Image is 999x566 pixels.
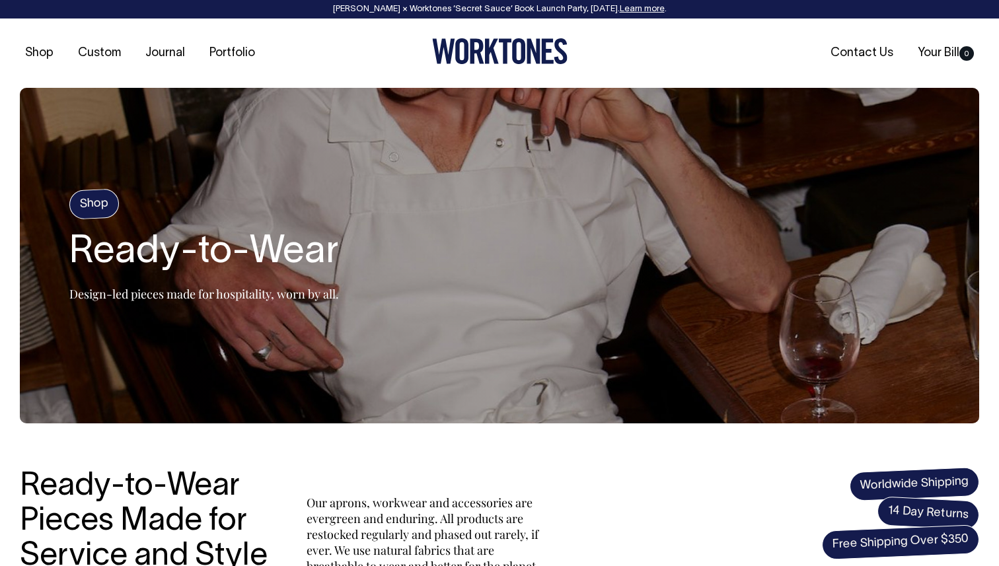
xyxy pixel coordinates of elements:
a: Custom [73,42,126,64]
span: 14 Day Returns [877,496,980,530]
a: Portfolio [204,42,260,64]
a: Journal [140,42,190,64]
p: Design-led pieces made for hospitality, worn by all. [69,286,339,302]
a: Learn more [620,5,665,13]
a: Shop [20,42,59,64]
h4: Shop [69,189,120,220]
span: 0 [959,46,974,61]
div: [PERSON_NAME] × Worktones ‘Secret Sauce’ Book Launch Party, [DATE]. . [13,5,986,14]
span: Free Shipping Over $350 [821,524,980,560]
a: Contact Us [825,42,899,64]
h1: Ready-to-Wear [69,232,339,274]
a: Your Bill0 [912,42,979,64]
span: Worldwide Shipping [849,467,980,501]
